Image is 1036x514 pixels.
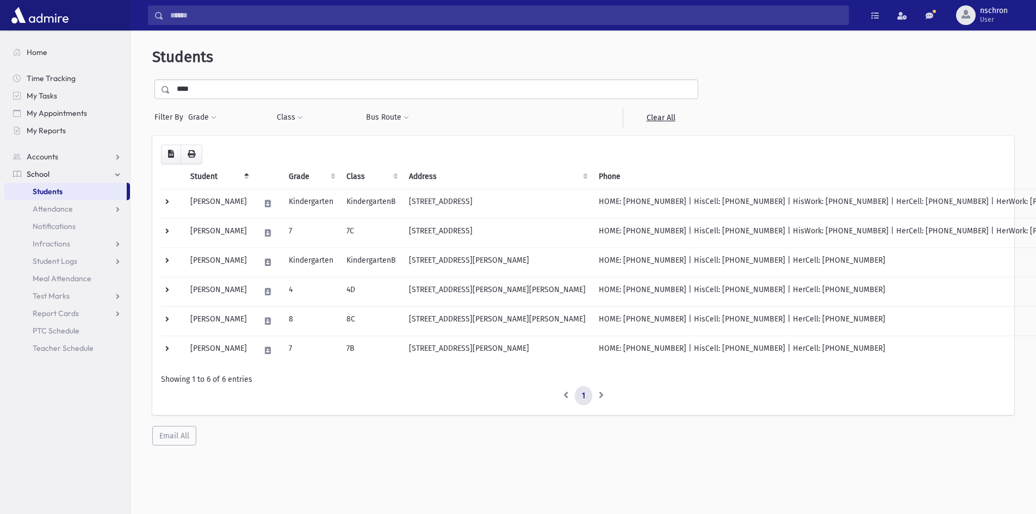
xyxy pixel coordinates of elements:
[980,7,1008,15] span: nschron
[4,270,130,287] a: Meal Attendance
[340,247,402,277] td: KindergartenB
[27,47,47,57] span: Home
[4,122,130,139] a: My Reports
[340,336,402,365] td: 7B
[4,104,130,122] a: My Appointments
[33,221,76,231] span: Notifications
[4,235,130,252] a: Infractions
[27,169,49,179] span: School
[27,126,66,135] span: My Reports
[4,287,130,305] a: Test Marks
[282,218,340,247] td: 7
[184,164,253,189] th: Student: activate to sort column descending
[184,247,253,277] td: [PERSON_NAME]
[9,4,71,26] img: AdmirePro
[27,91,57,101] span: My Tasks
[4,183,127,200] a: Students
[282,306,340,336] td: 8
[402,247,592,277] td: [STREET_ADDRESS][PERSON_NAME]
[154,112,188,123] span: Filter By
[33,326,79,336] span: PTC Schedule
[33,274,91,283] span: Meal Attendance
[4,165,130,183] a: School
[282,164,340,189] th: Grade: activate to sort column ascending
[27,152,58,162] span: Accounts
[4,339,130,357] a: Teacher Schedule
[164,5,848,25] input: Search
[184,306,253,336] td: [PERSON_NAME]
[33,308,79,318] span: Report Cards
[4,305,130,322] a: Report Cards
[184,218,253,247] td: [PERSON_NAME]
[27,108,87,118] span: My Appointments
[402,164,592,189] th: Address: activate to sort column ascending
[402,336,592,365] td: [STREET_ADDRESS][PERSON_NAME]
[340,189,402,218] td: KindergartenB
[365,108,410,127] button: Bus Route
[4,87,130,104] a: My Tasks
[4,44,130,61] a: Home
[575,386,592,406] a: 1
[4,200,130,218] a: Attendance
[188,108,217,127] button: Grade
[33,239,70,249] span: Infractions
[33,291,70,301] span: Test Marks
[161,374,1006,385] div: Showing 1 to 6 of 6 entries
[4,322,130,339] a: PTC Schedule
[184,336,253,365] td: [PERSON_NAME]
[152,48,213,66] span: Students
[4,252,130,270] a: Student Logs
[402,277,592,306] td: [STREET_ADDRESS][PERSON_NAME][PERSON_NAME]
[282,189,340,218] td: Kindergarten
[184,189,253,218] td: [PERSON_NAME]
[4,70,130,87] a: Time Tracking
[4,148,130,165] a: Accounts
[402,218,592,247] td: [STREET_ADDRESS]
[340,164,402,189] th: Class: activate to sort column ascending
[184,277,253,306] td: [PERSON_NAME]
[33,204,73,214] span: Attendance
[402,306,592,336] td: [STREET_ADDRESS][PERSON_NAME][PERSON_NAME]
[980,15,1008,24] span: User
[33,187,63,196] span: Students
[4,218,130,235] a: Notifications
[623,108,698,127] a: Clear All
[282,247,340,277] td: Kindergarten
[161,145,181,164] button: CSV
[27,73,76,83] span: Time Tracking
[276,108,303,127] button: Class
[33,256,77,266] span: Student Logs
[402,189,592,218] td: [STREET_ADDRESS]
[152,426,196,445] button: Email All
[181,145,202,164] button: Print
[33,343,94,353] span: Teacher Schedule
[340,277,402,306] td: 4D
[282,336,340,365] td: 7
[340,306,402,336] td: 8C
[282,277,340,306] td: 4
[340,218,402,247] td: 7C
